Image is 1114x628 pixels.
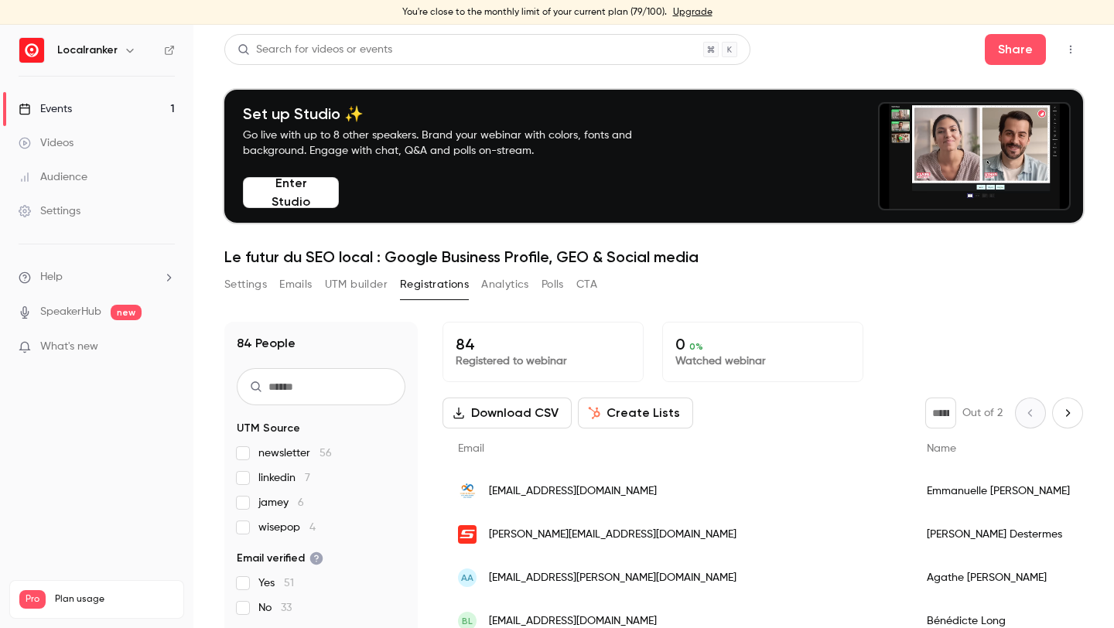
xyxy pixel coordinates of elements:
span: [EMAIL_ADDRESS][PERSON_NAME][DOMAIN_NAME] [489,570,736,586]
h1: Le futur du SEO local : Google Business Profile, GEO & Social media [224,247,1083,266]
button: UTM builder [325,272,388,297]
button: Settings [224,272,267,297]
span: AA [461,571,473,585]
span: new [111,305,142,320]
p: Out of 2 [962,405,1003,421]
span: wisepop [258,520,316,535]
button: Registrations [400,272,469,297]
div: Events [19,101,72,117]
span: Name [927,443,956,454]
a: Upgrade [673,6,712,19]
span: 6 [298,497,304,508]
div: Settings [19,203,80,219]
span: Help [40,269,63,285]
img: lelabodemissgeek.fr [458,482,477,500]
span: 51 [284,578,294,589]
span: Email [458,443,484,454]
span: Plan usage [55,593,174,606]
span: UTM Source [237,421,300,436]
span: Email verified [237,551,323,566]
button: Create Lists [578,398,693,428]
span: 56 [320,448,332,459]
span: newsletter [258,445,332,461]
button: Analytics [481,272,529,297]
span: What's new [40,339,98,355]
button: Polls [542,272,564,297]
div: Search for videos or events [237,42,392,58]
img: shiftech.fr [458,525,477,544]
h4: Set up Studio ✨ [243,104,668,123]
span: [PERSON_NAME][EMAIL_ADDRESS][DOMAIN_NAME] [489,527,736,543]
span: jamey [258,495,304,510]
span: 4 [309,522,316,533]
h1: 84 People [237,334,296,353]
img: Localranker [19,38,44,63]
div: Videos [19,135,73,151]
li: help-dropdown-opener [19,269,175,285]
span: No [258,600,292,616]
span: Yes [258,575,294,591]
span: 33 [281,602,292,613]
button: Download CSV [443,398,572,428]
div: [PERSON_NAME] Destermes [911,513,1105,556]
span: Pro [19,590,46,609]
span: BL [462,614,473,628]
h6: Localranker [57,43,118,58]
p: 84 [456,335,630,353]
p: Go live with up to 8 other speakers. Brand your webinar with colors, fonts and background. Engage... [243,128,668,159]
span: 0 % [689,341,703,352]
a: SpeakerHub [40,304,101,320]
button: Emails [279,272,312,297]
p: 0 [675,335,850,353]
button: Next page [1052,398,1083,428]
div: Emmanuelle [PERSON_NAME] [911,469,1105,513]
button: Enter Studio [243,177,339,208]
p: Watched webinar [675,353,850,369]
button: CTA [576,272,597,297]
div: Agathe [PERSON_NAME] [911,556,1105,599]
span: linkedin [258,470,310,486]
div: Audience [19,169,87,185]
button: Share [985,34,1046,65]
span: [EMAIL_ADDRESS][DOMAIN_NAME] [489,483,657,500]
span: 7 [305,473,310,483]
p: Registered to webinar [456,353,630,369]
